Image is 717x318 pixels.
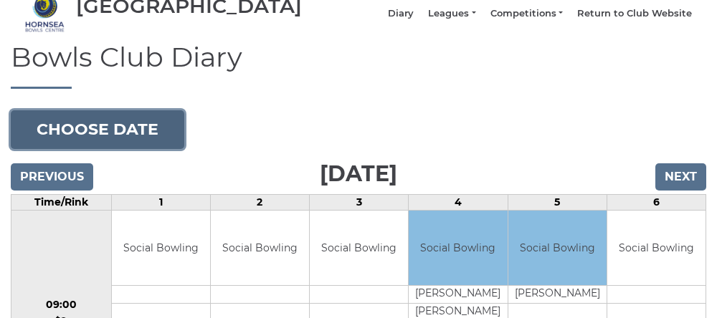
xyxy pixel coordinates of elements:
[112,211,210,286] td: Social Bowling
[508,194,607,210] td: 5
[310,211,408,286] td: Social Bowling
[508,211,607,286] td: Social Bowling
[210,194,309,210] td: 2
[11,194,112,210] td: Time/Rink
[409,211,507,286] td: Social Bowling
[607,194,706,210] td: 6
[111,194,210,210] td: 1
[211,211,309,286] td: Social Bowling
[409,194,508,210] td: 4
[11,110,184,149] button: Choose date
[409,286,507,304] td: [PERSON_NAME]
[490,7,563,20] a: Competitions
[388,7,414,20] a: Diary
[11,42,706,89] h1: Bowls Club Diary
[577,7,692,20] a: Return to Club Website
[428,7,475,20] a: Leagues
[11,163,93,191] input: Previous
[508,286,607,304] td: [PERSON_NAME]
[655,163,706,191] input: Next
[310,194,409,210] td: 3
[607,211,706,286] td: Social Bowling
